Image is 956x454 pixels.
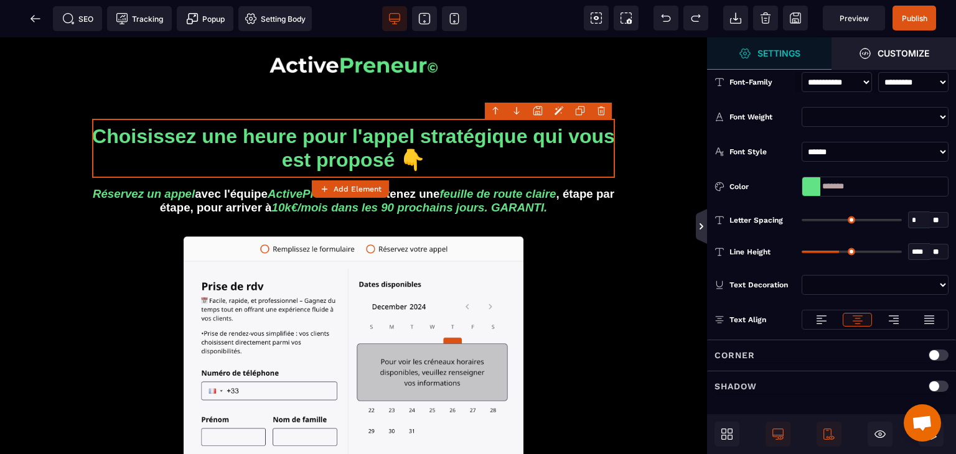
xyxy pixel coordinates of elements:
span: Clear [753,6,778,30]
span: Is Show Mobile [817,422,841,447]
span: View components [584,6,609,30]
p: Text Align [715,313,766,326]
i: ActivePreneur™ [268,150,358,164]
span: Cmd Hidden Block [868,422,893,447]
div: Color [729,180,795,193]
span: Back [23,6,48,31]
button: Add Element [312,180,389,198]
h1: Choisissez une heure pour l'appel stratégique qui vous est proposé 👇 [92,81,615,141]
span: Redo [683,6,708,30]
i: feuille de route claire [439,150,556,164]
i: 10k€/mois dans les 90 prochains jours. GARANTI. [272,164,548,177]
span: Open Style Manager [707,37,832,70]
img: 7b87ecaa6c95394209cf9458865daa2d_ActivePreneur%C2%A9.png [269,19,438,35]
div: Text Decoration [729,279,795,291]
span: Setting Body [245,12,306,25]
span: Tracking [116,12,163,25]
span: Create Alert Modal [177,6,233,31]
span: Undo [654,6,678,30]
span: Publish [902,14,927,23]
span: Line Height [729,247,771,257]
span: Preview [823,6,885,30]
span: View tablet [412,6,437,31]
span: Open Style Manager [832,37,956,70]
span: View mobile [442,6,467,31]
p: Corner [715,348,755,363]
span: View desktop [382,6,407,31]
div: Font Style [729,146,795,158]
span: SEO [62,12,93,25]
div: Font Weight [729,111,795,123]
span: Is Show Desktop [766,422,790,447]
span: Popup [186,12,225,25]
span: Favicon [238,6,312,31]
div: Mở cuộc trò chuyện [904,404,941,442]
span: Tracking code [107,6,172,31]
span: Seo meta data [53,6,102,31]
span: Letter Spacing [729,215,783,225]
strong: Add Element [334,185,382,193]
strong: Settings [757,49,800,58]
span: Save [893,6,936,30]
span: Open Blocks [715,422,739,447]
strong: Customize [878,49,929,58]
i: Réservez un appel [93,150,195,164]
span: Save [783,6,808,30]
span: Open Import Webpage [723,6,748,30]
span: Screenshot [614,6,639,30]
p: Shadow [715,379,757,394]
h3: avec l'équipe et obtenez une , étape par étape, pour arriver à [92,147,615,180]
span: Toggle Views [707,208,719,246]
div: Font-Family [729,76,795,88]
span: Preview [840,14,869,23]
